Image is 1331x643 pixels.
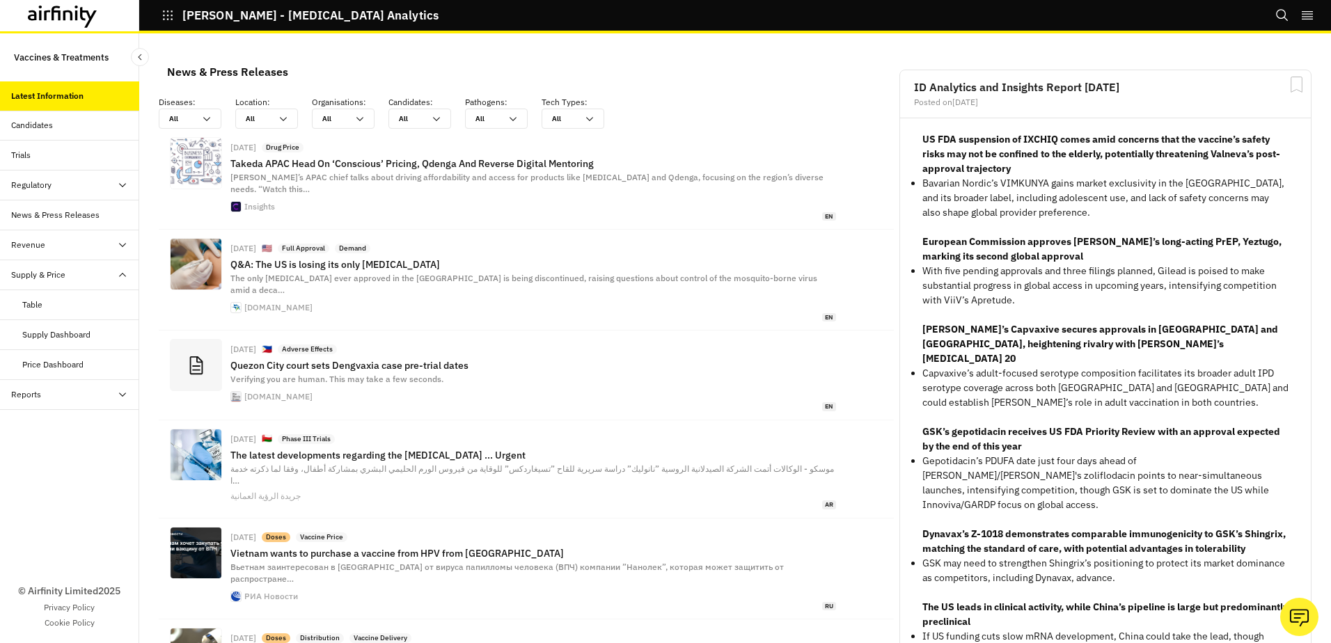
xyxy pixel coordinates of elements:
[11,90,84,102] div: Latest Information
[922,176,1289,220] p: Bavarian Nordic’s VIMKUNYA gains market exclusivity in the [GEOGRAPHIC_DATA], and its broader lab...
[282,344,333,354] p: Adverse Effects
[45,617,95,629] a: Cookie Policy
[244,392,313,401] div: [DOMAIN_NAME]
[231,592,241,601] img: apple-touch-icon.png
[230,345,256,354] div: [DATE]
[11,179,52,191] div: Regulatory
[230,244,256,253] div: [DATE]
[822,402,836,411] span: en
[922,454,1289,512] p: Gepotidacin’s PDUFA date just four days ahead of [PERSON_NAME]/[PERSON_NAME]'s zoliflodacin point...
[44,601,95,614] a: Privacy Policy
[230,259,836,270] p: Q&A: The US is losing its only [MEDICAL_DATA]
[266,633,286,643] p: Doses
[922,556,1289,585] p: GSK may need to strengthen Shingrix’s positioning to protect its market dominance as competitors,...
[11,269,65,281] div: Supply & Price
[230,562,784,584] span: Вьетнам заинтересован в [GEOGRAPHIC_DATA] от вируса папилломы человека (ВПЧ) компании ”Нанолек”, ...
[230,360,836,371] p: Quezon City court sets Dengvaxia case pre-trial dates
[922,366,1289,410] p: Capvaxive’s adult-focused serotype composition facilitates its broader adult IPD serotype coverag...
[922,527,1286,555] strong: Dynavax’s Z-1018 demonstrates comparable immunogenicity to GSK’s Shingrix, matching the standard ...
[231,303,241,312] img: healioandroid.png
[388,96,465,109] p: Candidates :
[14,45,109,70] p: Vaccines & Treatments
[231,392,241,402] img: faviconV2
[159,96,235,109] p: Diseases :
[230,435,256,443] div: [DATE]
[22,328,90,341] div: Supply Dashboard
[159,518,894,619] a: [DATE]DosesVaccine PriceVietnam wants to purchase a vaccine from HPV from [GEOGRAPHIC_DATA]Вьетна...
[230,374,443,384] span: Verifying you are human. This may take a few seconds.
[235,96,312,109] p: Location :
[171,239,221,289] img: vaccination.jpg
[230,273,817,295] span: The only [MEDICAL_DATA] ever approved in the [GEOGRAPHIC_DATA] is being discontinued, raising que...
[11,209,100,221] div: News & Press Releases
[182,9,439,22] p: [PERSON_NAME] - [MEDICAL_DATA] Analytics
[312,96,388,109] p: Organisations :
[18,584,120,598] p: © Airfinity Limited 2025
[244,303,313,312] div: [DOMAIN_NAME]
[266,532,286,542] p: Doses
[282,434,331,444] p: Phase III Trials
[339,244,366,253] p: Demand
[167,61,288,82] div: News & Press Releases
[159,420,894,518] a: [DATE]🇴🇲Phase III TrialsThe latest developments regarding the [MEDICAL_DATA] ... Urgentموسكو - ال...
[22,299,42,311] div: Table
[542,96,618,109] p: Tech Types :
[230,172,824,194] span: [PERSON_NAME]’s APAC chief talks about driving affordability and access for products like [MEDICA...
[162,3,439,27] button: [PERSON_NAME] - [MEDICAL_DATA] Analytics
[262,344,272,356] p: 🇵🇭
[922,133,1280,175] strong: US FDA suspension of IXCHIQ comes amid concerns that the vaccine’s safety risks may not be confin...
[131,48,149,66] button: Close Sidebar
[465,96,542,109] p: Pathogens :
[230,463,834,486] span: موسكو - الوكالات أتمت الشركة الصيدلانية الروسية ”نانوليك” دراسة سريرية للقاح ”تسيغاردكس” للوقاية ...
[11,149,31,161] div: Trials
[300,532,343,542] p: Vaccine Price
[11,119,53,132] div: Candidates
[230,450,836,461] p: The latest developments regarding the [MEDICAL_DATA] ... Urgent
[230,492,301,500] div: جريدة الرؤية العمانية
[354,633,407,643] p: Vaccine Delivery
[159,129,894,230] a: [DATE]Drug PriceTakeda APAC Head On ‘Conscious’ Pricing, Qdenga And Reverse Digital Mentoring[PER...
[11,388,41,401] div: Reports
[282,244,325,253] p: Full Approval
[230,548,836,559] p: Vietnam wants to purchase a vaccine from HPV from [GEOGRAPHIC_DATA]
[822,602,836,611] span: ru
[922,425,1280,452] strong: GSK’s gepotidacin receives US FDA Priority Review with an approval expected by the end of this year
[922,264,1289,308] p: With five pending approvals and three filings planned, Gilead is poised to make substantial progr...
[822,212,836,221] span: en
[922,601,1288,628] strong: The US leads in clinical activity, while China’s pipeline is large but predominantly preclinical
[922,323,1278,365] strong: [PERSON_NAME]’s Capvaxive secures approvals in [GEOGRAPHIC_DATA] and [GEOGRAPHIC_DATA], heighteni...
[300,633,340,643] p: Distribution
[1275,3,1289,27] button: Search
[22,358,84,371] div: Price Dashboard
[1280,598,1318,636] button: Ask our analysts
[914,81,1297,93] h2: ID Analytics and Insights Report [DATE]
[244,203,275,211] div: Insights
[171,527,221,578] img: 2042198375.jpg
[230,533,256,541] div: [DATE]
[171,138,221,189] img: TUOTXTROQ5CQTHR4M5M5JD7XOE.jpg
[914,98,1297,106] div: Posted on [DATE]
[244,592,298,601] div: РИА Новости
[1288,76,1305,93] svg: Bookmark Report
[230,158,836,169] p: Takeda APAC Head On ‘Conscious’ Pricing, Qdenga And Reverse Digital Mentoring
[822,500,836,509] span: ar
[159,331,894,420] a: [DATE]🇵🇭Adverse EffectsQuezon City court sets Dengvaxia case pre-trial datesVerifying you are hum...
[230,143,256,152] div: [DATE]
[822,313,836,322] span: en
[922,235,1282,262] strong: European Commission approves [PERSON_NAME]’s long-acting PrEP, Yeztugo, marking its second global...
[230,634,256,642] div: [DATE]
[266,143,299,152] p: Drug Price
[262,433,272,445] p: 🇴🇲
[159,230,894,331] a: [DATE]🇺🇸Full ApprovalDemandQ&A: The US is losing its only [MEDICAL_DATA]The only [MEDICAL_DATA] e...
[262,243,272,255] p: 🇺🇸
[11,239,45,251] div: Revenue
[231,202,241,212] img: favicon-insights.ico
[171,429,221,480] img: FzM0Y.jpeg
